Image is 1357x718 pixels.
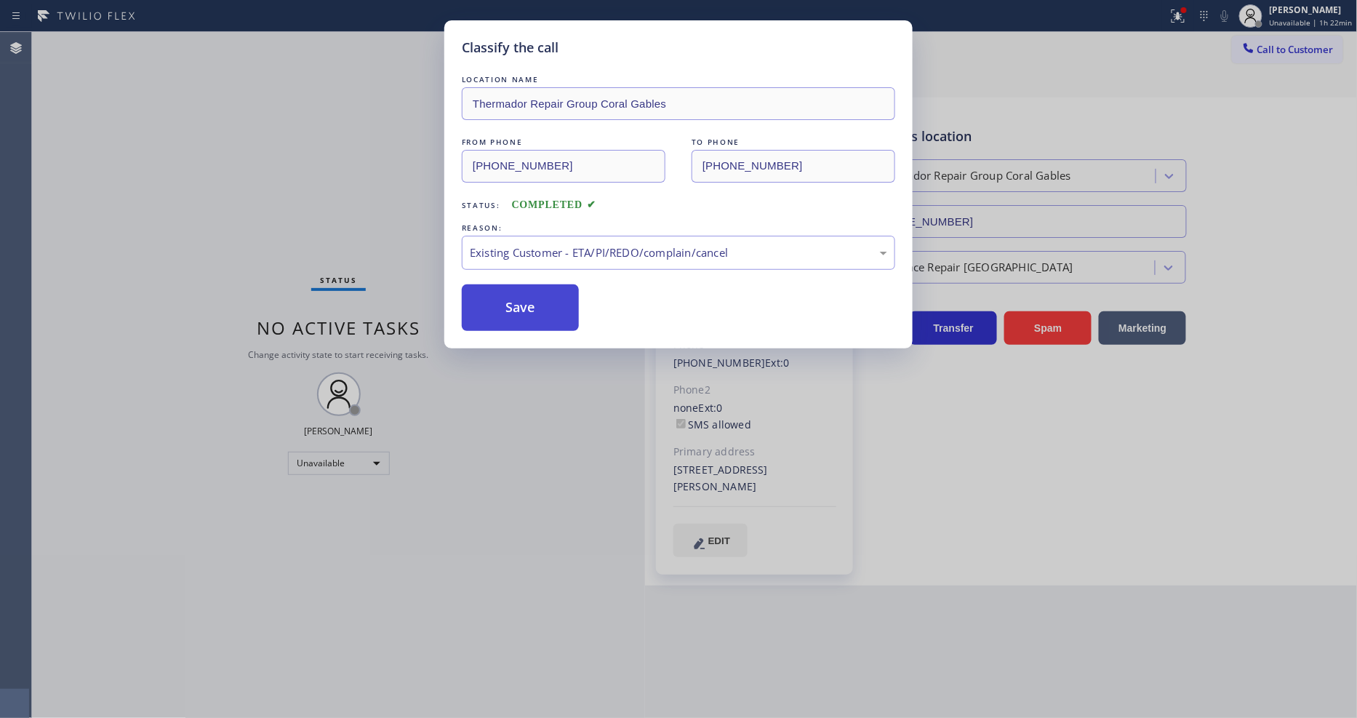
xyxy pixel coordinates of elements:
span: COMPLETED [512,199,596,210]
span: Status: [462,200,500,210]
div: Existing Customer - ETA/PI/REDO/complain/cancel [470,244,887,261]
div: LOCATION NAME [462,72,895,87]
button: Save [462,284,579,331]
input: To phone [692,150,895,183]
h5: Classify the call [462,38,559,57]
div: TO PHONE [692,135,895,150]
div: REASON: [462,220,895,236]
div: FROM PHONE [462,135,665,150]
input: From phone [462,150,665,183]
